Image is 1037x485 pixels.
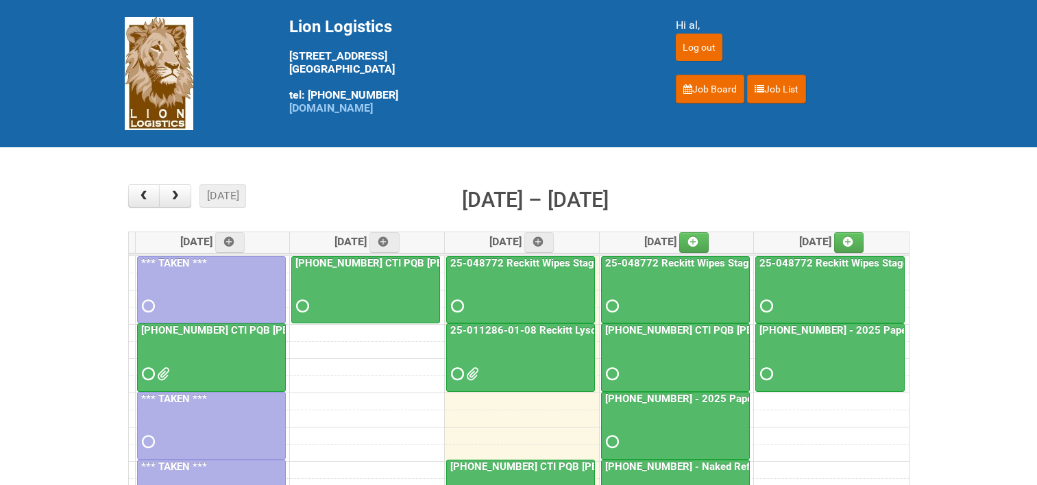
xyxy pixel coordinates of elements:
[142,301,151,311] span: Requested
[451,301,461,311] span: Requested
[369,232,400,253] a: Add an event
[142,369,151,379] span: Requested
[293,257,613,269] a: [PHONE_NUMBER] CTI PQB [PERSON_NAME] Real US - blinding day
[834,232,864,253] a: Add an event
[524,232,554,253] a: Add an event
[142,437,151,447] span: Requested
[757,257,1026,269] a: 25-048772 Reckitt Wipes Stage 4 - blinding/labeling day
[676,34,722,61] input: Log out
[334,235,400,248] span: [DATE]
[157,369,167,379] span: Front Label KRAFT batch 2 (02.26.26) - code AZ05 use 2nd.docx Front Label KRAFT batch 2 (02.26.26...
[462,184,609,216] h2: [DATE] – [DATE]
[760,301,770,311] span: Requested
[606,369,615,379] span: Requested
[601,392,750,460] a: [PHONE_NUMBER] - 2025 Paper Towel Landscape - Packing Day
[679,232,709,253] a: Add an event
[760,369,770,379] span: Requested
[289,101,373,114] a: [DOMAIN_NAME]
[644,235,709,248] span: [DATE]
[676,17,913,34] div: Hi al,
[199,184,246,208] button: [DATE]
[747,75,806,103] a: Job List
[215,232,245,253] a: Add an event
[466,369,476,379] span: GROUP 1005 (2).jpg GROUP 1005 (2)-BACK.jpg GROUP 1005 (3).jpg GROUP 1005 (3)- BACK.jpg
[602,257,872,269] a: 25-048772 Reckitt Wipes Stage 4 - blinding/labeling day
[446,323,595,391] a: 25-011286-01-08 Reckitt Lysol Laundry Scented - photos for QC
[448,257,717,269] a: 25-048772 Reckitt Wipes Stage 4 - blinding/labeling day
[755,256,905,324] a: 25-048772 Reckitt Wipes Stage 4 - blinding/labeling day
[296,301,306,311] span: Requested
[137,323,286,391] a: [PHONE_NUMBER] CTI PQB [PERSON_NAME] Real US - blinding day
[602,324,923,336] a: [PHONE_NUMBER] CTI PQB [PERSON_NAME] Real US - blinding day
[125,66,193,79] a: Lion Logistics
[601,323,750,391] a: [PHONE_NUMBER] CTI PQB [PERSON_NAME] Real US - blinding day
[799,235,864,248] span: [DATE]
[138,324,459,336] a: [PHONE_NUMBER] CTI PQB [PERSON_NAME] Real US - blinding day
[601,256,750,324] a: 25-048772 Reckitt Wipes Stage 4 - blinding/labeling day
[448,324,753,336] a: 25-011286-01-08 Reckitt Lysol Laundry Scented - photos for QC
[289,17,392,36] span: Lion Logistics
[180,235,245,248] span: [DATE]
[602,393,907,405] a: [PHONE_NUMBER] - 2025 Paper Towel Landscape - Packing Day
[676,75,744,103] a: Job Board
[291,256,440,324] a: [PHONE_NUMBER] CTI PQB [PERSON_NAME] Real US - blinding day
[755,323,905,391] a: [PHONE_NUMBER] - 2025 Paper Towel Landscape - Packing Day
[606,301,615,311] span: Requested
[606,437,615,447] span: Requested
[602,460,879,473] a: [PHONE_NUMBER] - Naked Reformulation Mailing 3 10/14
[489,235,554,248] span: [DATE]
[451,369,461,379] span: Requested
[125,17,193,130] img: Lion Logistics
[446,256,595,324] a: 25-048772 Reckitt Wipes Stage 4 - blinding/labeling day
[448,460,768,473] a: [PHONE_NUMBER] CTI PQB [PERSON_NAME] Real US - blinding day
[289,17,642,114] div: [STREET_ADDRESS] [GEOGRAPHIC_DATA] tel: [PHONE_NUMBER]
